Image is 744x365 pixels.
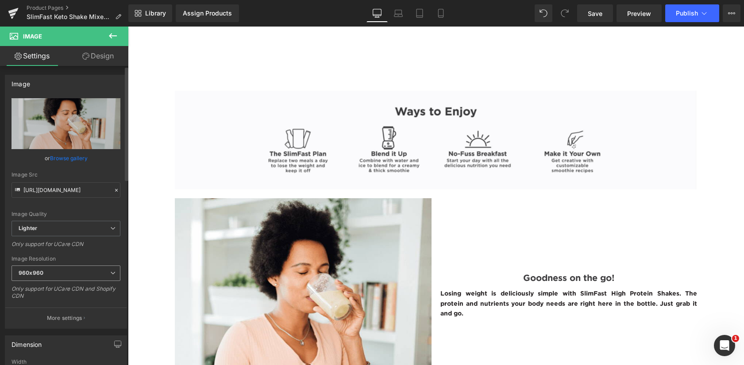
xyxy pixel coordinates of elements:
button: More [723,4,740,22]
div: Image Resolution [12,256,120,262]
div: Assign Products [183,10,232,17]
a: Product Pages [27,4,128,12]
div: Only support for UCare CDN and Shopify CDN [12,285,120,305]
span: Image [23,33,42,40]
button: Publish [665,4,719,22]
span: SlimFast Keto Shake Mixes - recharge format [27,13,112,20]
a: Laptop [388,4,409,22]
div: Width [12,359,120,365]
div: Dimension [12,336,42,348]
button: More settings [5,307,127,328]
a: Mobile [430,4,451,22]
p: Losing weight is deliciously simple with SlimFast High Protein Shakes. The protein and nutrients ... [312,262,569,292]
a: Desktop [366,4,388,22]
button: Redo [556,4,574,22]
div: or [12,154,120,163]
b: Lighter [19,225,37,231]
span: Library [145,9,166,17]
iframe: Intercom live chat [714,335,735,356]
span: Preview [627,9,651,18]
div: Image [12,75,30,88]
a: Preview [617,4,662,22]
a: Design [66,46,130,66]
span: 1 [732,335,739,342]
span: Save [588,9,602,18]
a: New Library [128,4,172,22]
p: More settings [47,314,82,322]
input: Link [12,182,120,198]
iframe: To enrich screen reader interactions, please activate Accessibility in Grammarly extension settings [128,27,744,365]
b: 960x960 [19,269,43,276]
div: Image Quality [12,211,120,217]
button: Undo [535,4,552,22]
div: Image Src [12,172,120,178]
h5: Goodness on the go! [312,246,569,258]
a: Tablet [409,4,430,22]
div: Only support for UCare CDN [12,241,120,254]
img: Ways to enjoy Advanced Nutrition Shakes: Use them on the SlimFast plan, take them on the go, have... [47,64,569,163]
a: Browse gallery [50,150,88,166]
span: Publish [676,10,698,17]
